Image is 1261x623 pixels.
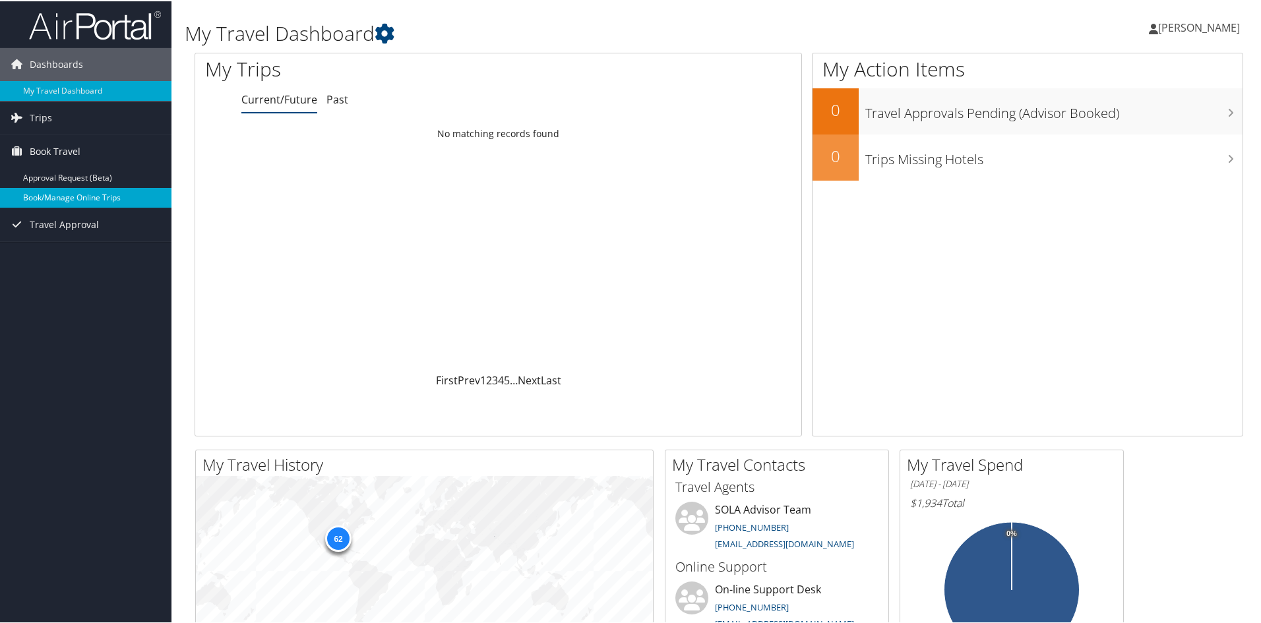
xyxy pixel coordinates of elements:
td: No matching records found [195,121,801,144]
a: Last [541,372,561,386]
img: airportal-logo.png [29,9,161,40]
h3: Online Support [675,556,878,575]
h2: My Travel Spend [907,452,1123,475]
a: [PHONE_NUMBER] [715,600,789,612]
h2: My Travel Contacts [672,452,888,475]
h1: My Trips [205,54,539,82]
span: … [510,372,518,386]
h2: My Travel History [202,452,653,475]
a: 4 [498,372,504,386]
h2: 0 [813,98,859,120]
h2: 0 [813,144,859,166]
li: SOLA Advisor Team [669,500,885,554]
h3: Trips Missing Hotels [865,142,1243,167]
tspan: 0% [1006,529,1017,537]
a: 0Travel Approvals Pending (Advisor Booked) [813,87,1243,133]
a: [PERSON_NAME] [1149,7,1253,46]
h1: My Action Items [813,54,1243,82]
span: Travel Approval [30,207,99,240]
a: First [436,372,458,386]
a: Next [518,372,541,386]
a: 1 [480,372,486,386]
a: 0Trips Missing Hotels [813,133,1243,179]
a: Current/Future [241,91,317,105]
h6: Total [910,494,1113,509]
a: 3 [492,372,498,386]
span: Trips [30,100,52,133]
a: [EMAIL_ADDRESS][DOMAIN_NAME] [715,537,854,549]
h6: [DATE] - [DATE] [910,477,1113,489]
div: 62 [325,524,352,550]
span: [PERSON_NAME] [1158,19,1240,34]
h3: Travel Approvals Pending (Advisor Booked) [865,96,1243,121]
a: Past [326,91,348,105]
a: 2 [486,372,492,386]
a: [PHONE_NUMBER] [715,520,789,532]
span: Book Travel [30,134,80,167]
span: Dashboards [30,47,83,80]
h3: Travel Agents [675,477,878,495]
span: $1,934 [910,494,942,509]
h1: My Travel Dashboard [185,18,897,46]
a: Prev [458,372,480,386]
a: 5 [504,372,510,386]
